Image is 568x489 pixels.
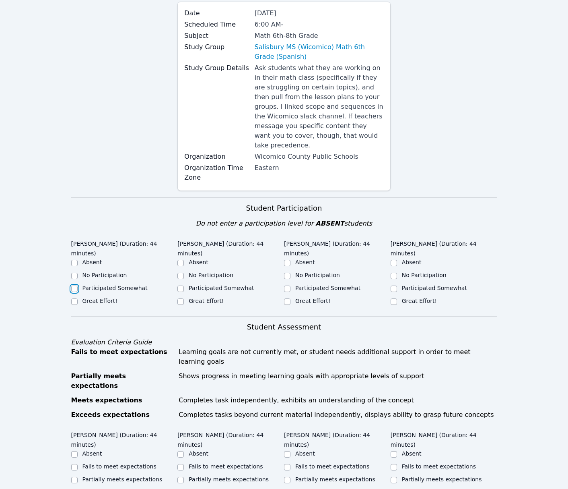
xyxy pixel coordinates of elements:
div: Exceeds expectations [71,410,174,420]
div: Fails to meet expectations [71,347,174,367]
label: Great Effort! [82,298,117,304]
label: Study Group Details [184,63,250,73]
label: Absent [82,450,102,457]
label: Organization Time Zone [184,163,250,182]
label: Great Effort! [295,298,330,304]
div: 6:00 AM - [255,20,384,29]
label: Date [184,8,250,18]
label: Fails to meet expectations [82,463,156,470]
label: Absent [402,259,422,265]
div: Completes tasks beyond current material independently, displays ability to grasp future concepts [179,410,497,420]
div: Evaluation Criteria Guide [71,338,497,347]
legend: [PERSON_NAME] (Duration: 44 minutes) [71,428,178,450]
div: Wicomico County Public Schools [255,152,384,162]
label: Absent [402,450,422,457]
legend: [PERSON_NAME] (Duration: 44 minutes) [284,428,391,450]
label: No Participation [82,272,127,278]
h3: Student Participation [71,203,497,214]
div: Ask students what they are working on in their math class (specifically if they are struggling on... [255,63,384,150]
div: [DATE] [255,8,384,18]
label: Partially meets expectations [402,476,482,483]
label: Scheduled Time [184,20,250,29]
legend: [PERSON_NAME] (Duration: 44 minutes) [391,236,497,258]
label: Absent [295,259,315,265]
h3: Student Assessment [71,321,497,333]
div: Completes task independently, exhibits an understanding of the concept [179,396,497,405]
div: Shows progress in meeting learning goals with appropriate levels of support [179,371,497,391]
label: Fails to meet expectations [402,463,476,470]
label: No Participation [189,272,233,278]
label: Great Effort! [402,298,437,304]
div: Learning goals are not currently met, or student needs additional support in order to meet learni... [179,347,497,367]
div: Partially meets expectations [71,371,174,391]
div: Eastern [255,163,384,173]
label: No Participation [295,272,340,278]
label: Participated Somewhat [295,285,360,291]
div: Math 6th-8th Grade [255,31,384,41]
label: Great Effort! [189,298,224,304]
label: Partially meets expectations [295,476,375,483]
label: Absent [189,259,208,265]
label: Study Group [184,42,250,52]
a: Salisbury MS (Wicomico) Math 6th Grade (Spanish) [255,42,384,62]
label: Participated Somewhat [402,285,467,291]
label: Partially meets expectations [82,476,163,483]
label: Organization [184,152,250,162]
legend: [PERSON_NAME] (Duration: 44 minutes) [71,236,178,258]
label: Participated Somewhat [189,285,254,291]
span: ABSENT [315,220,344,227]
legend: [PERSON_NAME] (Duration: 44 minutes) [391,428,497,450]
label: Subject [184,31,250,41]
label: No Participation [402,272,447,278]
label: Fails to meet expectations [189,463,263,470]
div: Do not enter a participation level for students [71,219,497,228]
label: Partially meets expectations [189,476,269,483]
label: Participated Somewhat [82,285,148,291]
label: Absent [295,450,315,457]
label: Fails to meet expectations [295,463,369,470]
legend: [PERSON_NAME] (Duration: 44 minutes) [284,236,391,258]
label: Absent [189,450,208,457]
div: Meets expectations [71,396,174,405]
label: Absent [82,259,102,265]
legend: [PERSON_NAME] (Duration: 44 minutes) [177,236,284,258]
legend: [PERSON_NAME] (Duration: 44 minutes) [177,428,284,450]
